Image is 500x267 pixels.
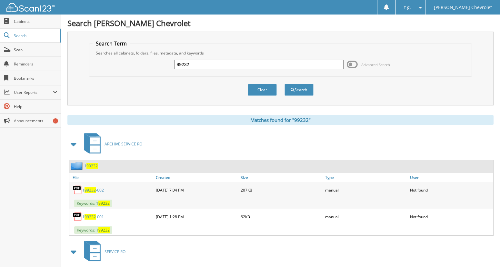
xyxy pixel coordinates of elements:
span: [PERSON_NAME] Chevrolet [434,5,492,9]
div: 6 [53,118,58,124]
img: folder2.png [71,162,84,170]
span: 99232 [85,214,96,220]
span: 99232 [86,163,98,169]
span: 99232 [98,201,110,206]
div: Not found [408,183,493,196]
div: [DATE] 1:28 PM [154,210,239,223]
img: PDF.png [73,185,82,195]
span: t g. [404,5,411,9]
img: PDF.png [73,212,82,222]
div: Matches found for "99232" [67,115,494,125]
div: manual [324,210,408,223]
a: ARCHIVE SERVICE RO [80,131,142,157]
button: Search [285,84,314,96]
span: Keywords: 1 [74,226,112,234]
legend: Search Term [93,40,130,47]
a: SERVICE RO [80,239,125,264]
a: 199232-002 [82,187,104,193]
div: manual [324,183,408,196]
span: Scan [14,47,57,53]
button: Clear [248,84,277,96]
div: 62KB [239,210,324,223]
span: Keywords: 1 [74,200,112,207]
span: Search [14,33,56,38]
a: Size [239,173,324,182]
span: Announcements [14,118,57,124]
a: User [408,173,493,182]
span: Cabinets [14,19,57,24]
span: Bookmarks [14,75,57,81]
div: 207KB [239,183,324,196]
span: 99232 [85,187,96,193]
span: 99232 [98,227,110,233]
span: Help [14,104,57,109]
h1: Search [PERSON_NAME] Chevrolet [67,18,494,28]
span: ARCHIVE SERVICE RO [105,141,142,147]
a: 199232-001 [82,214,104,220]
span: SERVICE RO [105,249,125,254]
a: File [69,173,154,182]
span: User Reports [14,90,53,95]
a: 199232 [84,163,98,169]
div: [DATE] 7:04 PM [154,183,239,196]
img: scan123-logo-white.svg [6,3,55,12]
span: Advanced Search [361,62,390,67]
a: Type [324,173,408,182]
a: Created [154,173,239,182]
iframe: Chat Widget [468,236,500,267]
div: Searches all cabinets, folders, files, metadata, and keywords [93,50,468,56]
span: Reminders [14,61,57,67]
div: Not found [408,210,493,223]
